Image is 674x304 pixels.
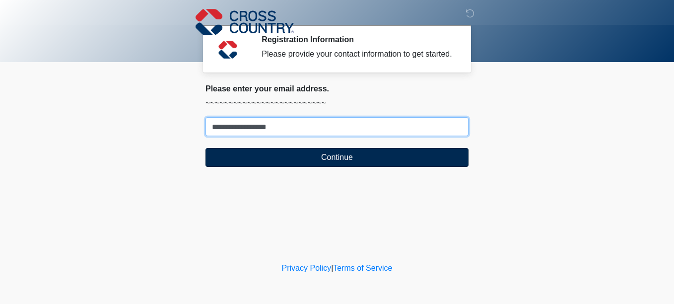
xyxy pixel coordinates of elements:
a: | [331,264,333,272]
p: ~~~~~~~~~~~~~~~~~~~~~~~~~~ [205,97,469,109]
img: Agent Avatar [213,35,243,65]
h2: Please enter your email address. [205,84,469,93]
div: Please provide your contact information to get started. [262,48,454,60]
img: Cross Country Logo [196,7,294,36]
a: Terms of Service [333,264,392,272]
a: Privacy Policy [282,264,332,272]
button: Continue [205,148,469,167]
